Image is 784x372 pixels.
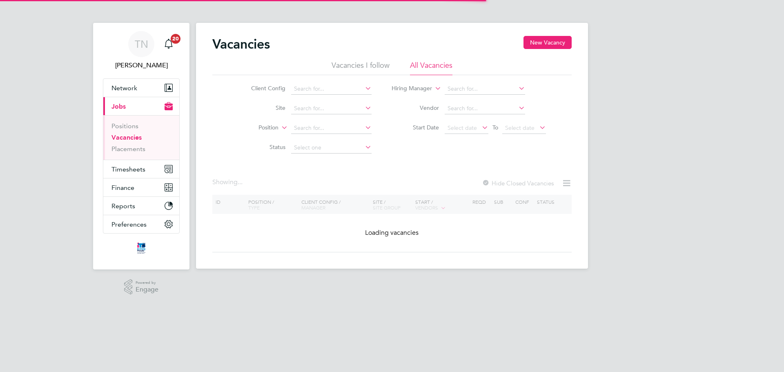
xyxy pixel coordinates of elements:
[111,165,145,173] span: Timesheets
[232,124,278,132] label: Position
[111,84,137,92] span: Network
[238,85,285,92] label: Client Config
[291,142,372,154] input: Select one
[505,124,535,131] span: Select date
[111,134,142,141] a: Vacancies
[103,160,179,178] button: Timesheets
[212,36,270,52] h2: Vacancies
[111,122,138,130] a: Positions
[392,124,439,131] label: Start Date
[111,184,134,192] span: Finance
[103,97,179,115] button: Jobs
[392,104,439,111] label: Vendor
[238,178,243,186] span: ...
[111,102,126,110] span: Jobs
[482,179,554,187] label: Hide Closed Vacancies
[445,103,525,114] input: Search for...
[448,124,477,131] span: Select date
[103,197,179,215] button: Reports
[332,60,390,75] li: Vacancies I follow
[103,178,179,196] button: Finance
[160,31,177,57] a: 20
[124,279,159,295] a: Powered byEngage
[111,145,145,153] a: Placements
[111,221,147,228] span: Preferences
[111,202,135,210] span: Reports
[103,215,179,233] button: Preferences
[291,103,372,114] input: Search for...
[103,115,179,160] div: Jobs
[103,242,180,255] a: Go to home page
[136,279,158,286] span: Powered by
[93,23,189,270] nav: Main navigation
[445,83,525,95] input: Search for...
[136,286,158,293] span: Engage
[103,60,180,70] span: Tom Newton
[490,122,501,133] span: To
[291,83,372,95] input: Search for...
[136,242,147,255] img: itsconstruction-logo-retina.png
[103,79,179,97] button: Network
[385,85,432,93] label: Hiring Manager
[212,178,244,187] div: Showing
[135,39,148,49] span: TN
[171,34,180,44] span: 20
[238,143,285,151] label: Status
[291,123,372,134] input: Search for...
[410,60,452,75] li: All Vacancies
[103,31,180,70] a: TN[PERSON_NAME]
[238,104,285,111] label: Site
[523,36,572,49] button: New Vacancy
